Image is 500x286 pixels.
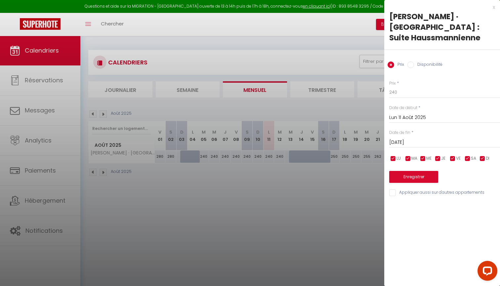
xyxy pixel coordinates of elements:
span: DI [486,155,489,162]
span: LU [396,155,401,162]
label: Date de début [389,105,417,111]
label: Date de fin [389,130,410,136]
span: VE [456,155,461,162]
button: Enregistrer [389,171,438,183]
span: ME [426,155,432,162]
div: [PERSON_NAME] · [GEOGRAPHIC_DATA] : Suite Haussmannienne [389,11,495,43]
label: Prix [389,80,396,87]
span: SA [471,155,476,162]
span: JE [441,155,445,162]
iframe: LiveChat chat widget [472,258,500,286]
span: MA [411,155,417,162]
label: Prix [394,61,404,69]
div: x [384,3,495,11]
label: Disponibilité [414,61,442,69]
